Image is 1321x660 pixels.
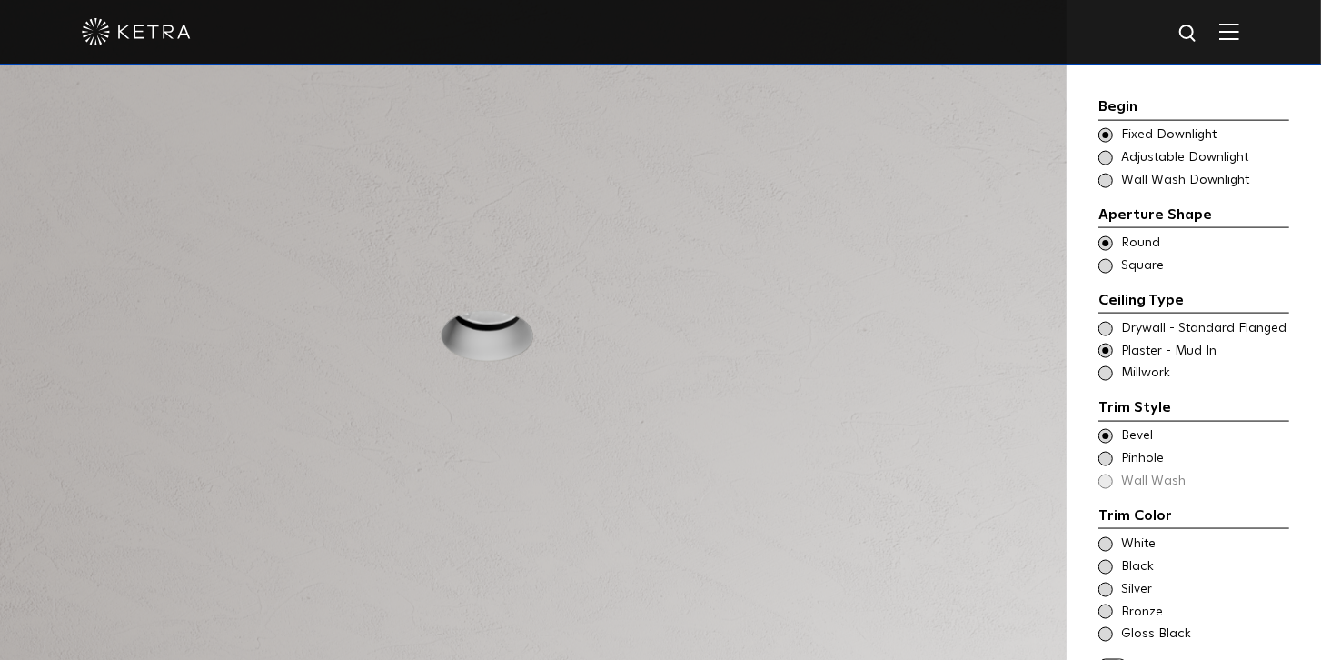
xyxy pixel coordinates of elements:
span: Gloss Black [1121,625,1287,644]
span: Pinhole [1121,450,1287,468]
span: Millwork [1121,365,1287,383]
div: Aperture Shape [1098,204,1289,229]
span: Bevel [1121,427,1287,445]
div: Trim Color [1098,505,1289,530]
div: Ceiling Type [1098,289,1289,315]
img: ketra-logo-2019-white [82,18,191,45]
span: Fixed Downlight [1121,126,1287,145]
span: Plaster - Mud In [1121,343,1287,361]
img: search icon [1177,23,1200,45]
span: Bronze [1121,604,1287,622]
span: Silver [1121,581,1287,599]
span: Black [1121,558,1287,576]
div: Begin [1098,95,1289,121]
div: Trim Style [1098,396,1289,422]
span: Square [1121,257,1287,275]
span: Wall Wash Downlight [1121,172,1287,190]
img: Hamburger%20Nav.svg [1219,23,1239,40]
span: White [1121,535,1287,554]
span: Drywall - Standard Flanged [1121,320,1287,338]
span: Round [1121,235,1287,253]
span: Adjustable Downlight [1121,149,1287,167]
